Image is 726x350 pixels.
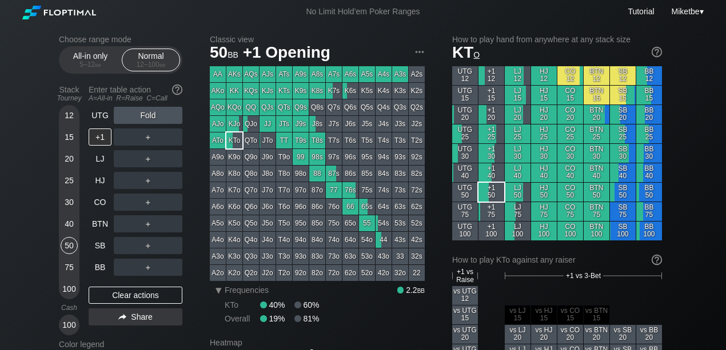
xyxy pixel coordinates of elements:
div: K8o [226,166,242,182]
div: Q7s [326,99,342,115]
div: A5s [359,66,375,82]
div: CO 20 [557,105,583,124]
span: Frequencies [225,285,269,295]
div: ▾ [211,283,226,297]
div: LJ 12 [505,66,530,85]
div: Q8o [243,166,259,182]
div: J8s [309,116,325,132]
div: 55 [359,215,375,231]
div: SB 50 [610,183,636,202]
span: bb [159,61,166,69]
h2: How to play hand from anywhere at any stack size [452,35,662,44]
div: 97s [326,149,342,165]
div: AJo [210,116,226,132]
div: 93o [293,248,309,264]
div: +1 20 [478,105,504,124]
div: T4o [276,232,292,248]
div: ＋ [114,150,182,167]
div: UTG 25 [452,124,478,143]
div: KJs [260,83,276,99]
div: 76s [342,182,358,198]
div: A8s [309,66,325,82]
div: 93s [392,149,408,165]
div: BB 25 [636,124,662,143]
div: 76o [326,199,342,215]
div: A7s [326,66,342,82]
div: AJs [260,66,276,82]
div: +1 15 [478,86,504,104]
div: 62o [342,265,358,281]
div: 87o [309,182,325,198]
div: 100 [61,280,78,297]
div: Q7o [243,182,259,198]
div: Q5s [359,99,375,115]
div: No Limit Hold’em Poker Ranges [289,7,437,19]
div: LJ 20 [505,105,530,124]
div: UTG 40 [452,163,478,182]
div: LJ 30 [505,144,530,163]
div: 88 [309,166,325,182]
div: LJ 25 [505,124,530,143]
div: +1 75 [478,202,504,221]
span: bb [95,61,101,69]
div: CO 40 [557,163,583,182]
div: J9s [293,116,309,132]
span: 50 [208,44,240,63]
div: J5s [359,116,375,132]
div: T2o [276,265,292,281]
div: LJ [89,150,111,167]
div: 42o [376,265,392,281]
div: Fold [114,107,182,124]
div: T5s [359,132,375,148]
div: J6s [342,116,358,132]
div: JTs [276,116,292,132]
div: KTs [276,83,292,99]
div: Q2s [409,99,425,115]
div: BTN 20 [584,105,609,124]
div: HJ 15 [531,86,557,104]
div: 42s [409,232,425,248]
div: +1 12 [478,66,504,85]
div: 82o [309,265,325,281]
div: UTG [89,107,111,124]
div: KQo [226,99,242,115]
div: K7s [326,83,342,99]
div: BTN 25 [584,124,609,143]
div: A3o [210,248,226,264]
div: BTN 12 [584,66,609,85]
div: Q2o [243,265,259,281]
div: KTo [226,132,242,148]
div: CO 30 [557,144,583,163]
div: 98s [309,149,325,165]
div: +1 50 [478,183,504,202]
div: A4s [376,66,392,82]
div: T5o [276,215,292,231]
div: SB 15 [610,86,636,104]
div: UTG 100 [452,222,478,240]
div: 73s [392,182,408,198]
div: 97o [293,182,309,198]
div: CO 100 [557,222,583,240]
div: K2o [226,265,242,281]
div: 65o [342,215,358,231]
div: Stack [54,81,84,107]
div: 73o [326,248,342,264]
div: T3o [276,248,292,264]
div: 77 [326,182,342,198]
div: 92o [293,265,309,281]
div: 25 [61,172,78,189]
div: A2o [210,265,226,281]
div: A2s [409,66,425,82]
div: 43o [376,248,392,264]
div: 85o [309,215,325,231]
div: T8s [309,132,325,148]
div: K8s [309,83,325,99]
div: SB 75 [610,202,636,221]
div: 33 [392,248,408,264]
div: Q4s [376,99,392,115]
div: QTs [276,99,292,115]
span: +1 vs Raise [453,268,477,284]
div: ＋ [114,128,182,146]
h2: Choose range mode [59,35,182,44]
div: BB 100 [636,222,662,240]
